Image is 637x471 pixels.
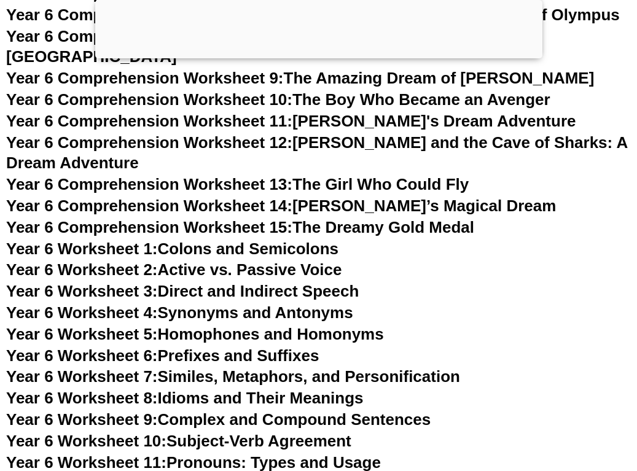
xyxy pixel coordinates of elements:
a: Year 6 Comprehension Worksheet 11:[PERSON_NAME]'s Dream Adventure [6,112,576,130]
span: Year 6 Comprehension Worksheet 7: [6,6,284,24]
span: Year 6 Comprehension Worksheet 9: [6,69,284,87]
a: Year 6 Comprehension Worksheet 7:[PERSON_NAME] and the Gates of Olympus [6,6,620,24]
span: Year 6 Comprehension Worksheet 13: [6,175,292,193]
a: Year 6 Comprehension Worksheet 10:The Boy Who Became an Avenger [6,90,550,109]
a: Year 6 Worksheet 5:Homophones and Homonyms [6,325,384,343]
a: Year 6 Worksheet 4:Synonyms and Antonyms [6,303,353,322]
span: Year 6 Worksheet 3: [6,282,158,300]
span: Year 6 Worksheet 5: [6,325,158,343]
a: Year 6 Worksheet 6:Prefixes and Suffixes [6,346,319,365]
a: Year 6 Comprehension Worksheet 14:[PERSON_NAME]’s Magical Dream [6,197,556,215]
a: Year 6 Comprehension Worksheet 9:The Amazing Dream of [PERSON_NAME] [6,69,594,87]
a: Year 6 Comprehension Worksheet 8:The Boy Who Got a Letter from [GEOGRAPHIC_DATA] [6,27,520,66]
span: Year 6 Comprehension Worksheet 10: [6,90,292,109]
a: Year 6 Worksheet 10:Subject-Verb Agreement [6,432,351,450]
span: Year 6 Comprehension Worksheet 15: [6,218,292,236]
a: Year 6 Worksheet 7:Similes, Metaphors, and Personification [6,367,460,386]
span: Year 6 Worksheet 6: [6,346,158,365]
span: Year 6 Comprehension Worksheet 8: [6,27,284,45]
span: Year 6 Worksheet 2: [6,260,158,279]
a: Year 6 Worksheet 3:Direct and Indirect Speech [6,282,359,300]
iframe: Chat Widget [426,332,637,471]
span: Year 6 Comprehension Worksheet 12: [6,133,292,152]
span: Year 6 Worksheet 7: [6,367,158,386]
span: Year 6 Worksheet 8: [6,389,158,407]
a: Year 6 Worksheet 2:Active vs. Passive Voice [6,260,342,279]
span: Year 6 Worksheet 9: [6,410,158,429]
a: Year 6 Worksheet 9:Complex and Compound Sentences [6,410,431,429]
span: Year 6 Worksheet 1: [6,239,158,258]
span: Year 6 Comprehension Worksheet 14: [6,197,292,215]
a: Year 6 Comprehension Worksheet 13:The Girl Who Could Fly [6,175,469,193]
a: Year 6 Comprehension Worksheet 15:The Dreamy Gold Medal [6,218,474,236]
a: Year 6 Worksheet 8:Idioms and Their Meanings [6,389,363,407]
span: Year 6 Worksheet 4: [6,303,158,322]
span: Year 6 Comprehension Worksheet 11: [6,112,292,130]
a: Year 6 Comprehension Worksheet 12:[PERSON_NAME] and the Cave of Sharks: A Dream Adventure [6,133,627,173]
a: Year 6 Worksheet 1:Colons and Semicolons [6,239,338,258]
span: Year 6 Worksheet 10: [6,432,166,450]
